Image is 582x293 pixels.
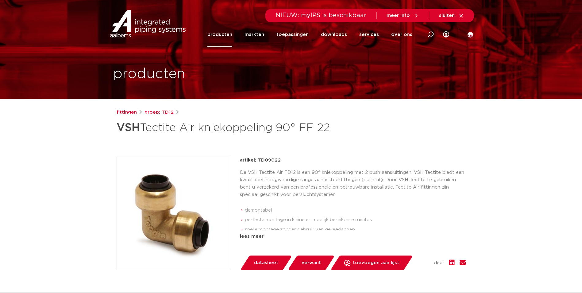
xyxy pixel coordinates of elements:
[240,169,466,198] p: De VSH Tectite Air TD12 is een 90° kniekoppeling met 2 push aansluitingen. VSH Tectite biedt een ...
[245,22,264,47] a: markten
[387,13,410,18] span: meer info
[240,256,292,270] a: datasheet
[145,109,174,116] a: groep: TD12
[117,157,230,270] img: Product Image for VSH Tectite Air kniekoppeling 90° FF 22
[434,259,444,267] span: deel:
[439,13,455,18] span: sluiten
[240,157,281,164] p: artikel: TD09022
[287,256,335,270] a: verwant
[245,215,466,225] li: perfecte montage in kleine en moeilijk bereikbare ruimtes
[245,225,466,235] li: snelle montage zonder gebruik van gereedschap
[391,22,412,47] a: over ons
[439,13,464,18] a: sluiten
[117,122,140,133] strong: VSH
[353,258,399,268] span: toevoegen aan lijst
[207,22,412,47] nav: Menu
[302,258,321,268] span: verwant
[113,64,185,84] h1: producten
[117,109,137,116] a: fittingen
[387,13,419,18] a: meer info
[359,22,379,47] a: services
[207,22,232,47] a: producten
[117,119,347,137] h1: Tectite Air kniekoppeling 90° FF 22
[254,258,278,268] span: datasheet
[240,233,466,240] div: lees meer
[321,22,347,47] a: downloads
[276,12,367,18] span: NIEUW: myIPS is beschikbaar
[245,205,466,215] li: demontabel
[443,22,449,47] div: my IPS
[276,22,309,47] a: toepassingen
